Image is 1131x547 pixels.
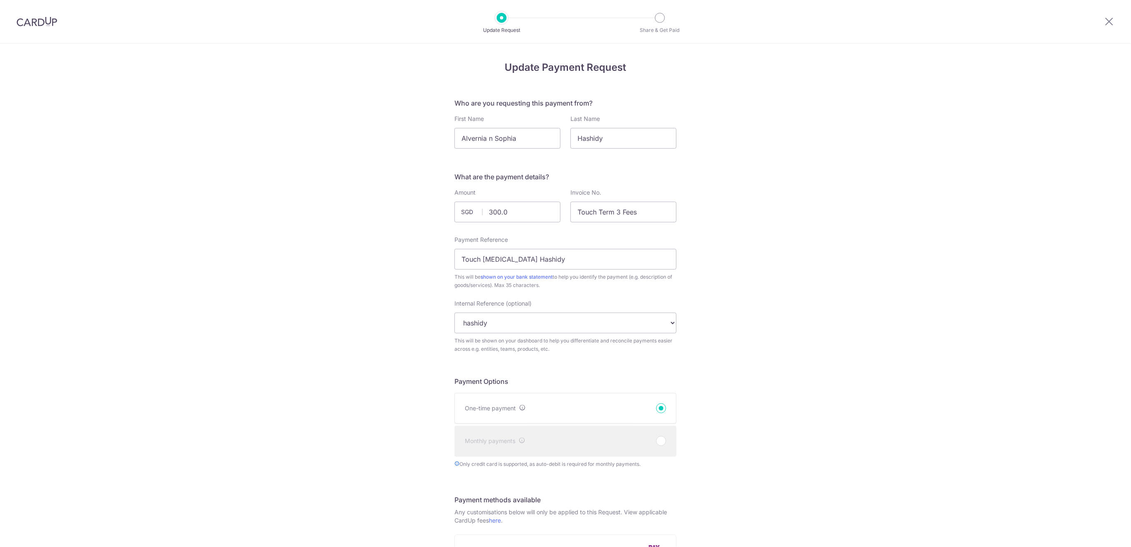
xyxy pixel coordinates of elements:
p: Any customisations below will only be applied to this Request. View applicable CardUp fees . [454,508,677,525]
label: Payment Reference [454,236,508,244]
input: E.g. Description of goods/services [454,249,677,270]
h5: Who are you requesting this payment from? [454,98,677,108]
span: Only credit card is supported, as auto-debit is required for monthly payments. [454,460,677,468]
h5: What are the payment details? [454,172,677,182]
a: shown on your bank statement [481,274,553,280]
span: One-time payment [465,405,516,412]
label: First Name [454,115,484,123]
img: CardUp [17,17,57,27]
label: Invoice No. [570,188,601,197]
input: Enter amount [454,202,561,222]
p: Update Request [471,26,532,34]
p: Share & Get Paid [629,26,691,34]
label: Last Name [570,115,600,123]
h5: Payment methods available [454,495,677,505]
span: This will be to help you identify the payment (e.g. description of goods/services). Max 35 charac... [454,273,677,289]
span: This will be shown on your dashboard to help you differentiate and reconcile payments easier acro... [454,337,677,353]
input: E.g. John [454,128,561,149]
input: E.g. Doe [570,128,677,149]
a: here [489,517,501,524]
span: SGD [461,208,483,216]
input: E.g. INV-54-12 [570,202,677,222]
label: Amount [454,188,476,197]
label: Internal Reference (optional) [454,299,532,308]
h4: Update Payment Request [454,60,677,75]
h5: Payment Options [454,376,677,386]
